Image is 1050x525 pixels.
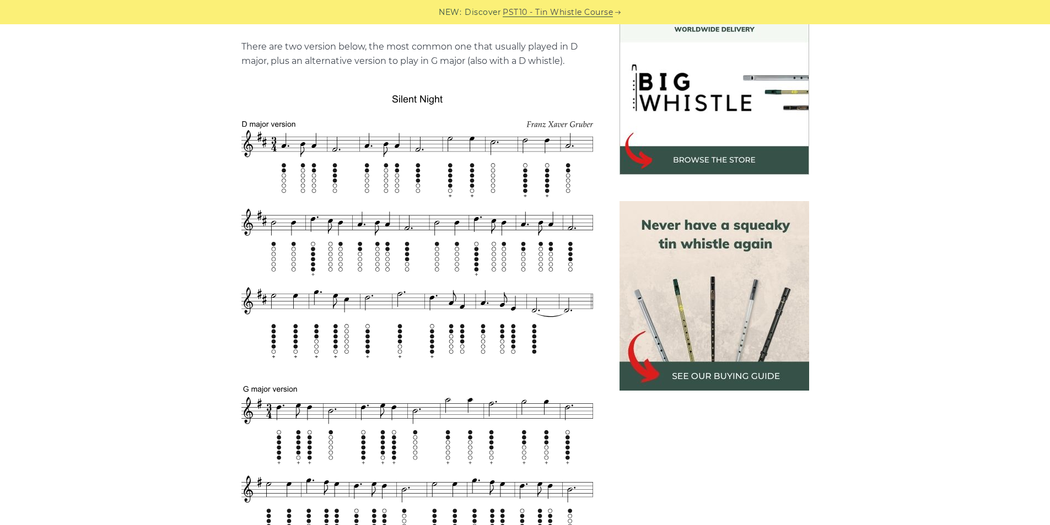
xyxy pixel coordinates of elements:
[439,6,461,19] span: NEW:
[465,6,501,19] span: Discover
[620,201,809,391] img: tin whistle buying guide
[503,6,613,19] a: PST10 - Tin Whistle Course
